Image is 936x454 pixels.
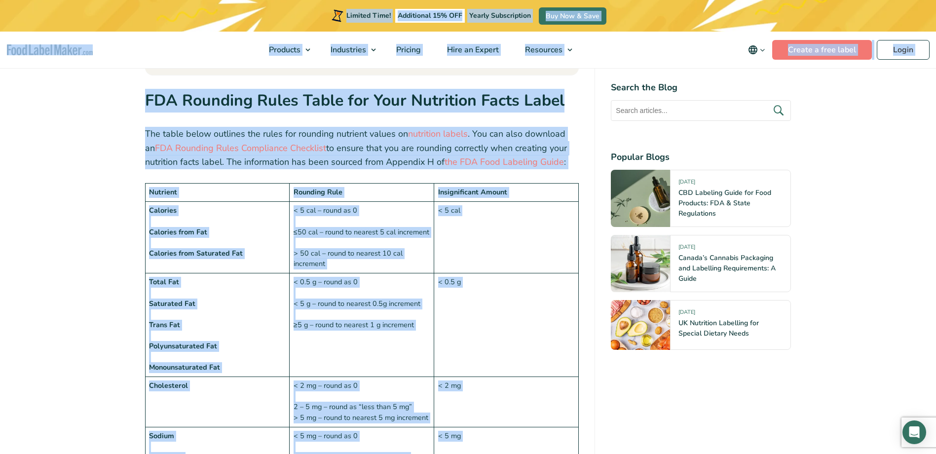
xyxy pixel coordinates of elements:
[434,32,510,68] a: Hire an Expert
[611,81,791,94] h4: Search the Blog
[256,32,315,68] a: Products
[294,187,342,197] strong: Rounding Rule
[678,178,695,189] span: [DATE]
[290,377,434,427] td: < 2 mg – round as 0 2 – 5 mg – round as “less than 5 mg” > 5 mg – round to nearest 5 mg increment
[678,308,695,320] span: [DATE]
[145,90,564,111] strong: FDA Rounding Rules Table for Your Nutrition Facts Label
[902,420,926,444] div: Open Intercom Messenger
[469,11,531,20] span: Yearly Subscription
[149,341,217,351] strong: Polyunsaturated Fat
[393,44,422,55] span: Pricing
[611,100,791,121] input: Search articles...
[512,32,577,68] a: Resources
[149,205,177,215] strong: Calories
[149,227,207,237] strong: Calories from Fat
[149,431,174,441] strong: Sodium
[522,44,563,55] span: Resources
[877,40,930,60] a: Login
[328,44,367,55] span: Industries
[438,187,507,197] strong: Insignificant Amount
[149,248,243,258] strong: Calories from Saturated Fat
[445,156,564,168] a: the FDA Food Labeling Guide
[149,299,195,308] strong: Saturated Fat
[149,362,220,372] strong: Monounsaturated Fat
[434,202,579,273] td: < 5 cal
[678,253,776,283] a: Canada’s Cannabis Packaging and Labelling Requirements: A Guide
[149,380,188,390] strong: Cholesterol
[145,127,579,169] p: The table below outlines the rules for rounding nutrient values on . You can also download an to ...
[678,188,771,218] a: CBD Labeling Guide for Food Products: FDA & State Regulations
[149,187,177,197] strong: Nutrient
[318,32,381,68] a: Industries
[434,377,579,427] td: < 2 mg
[772,40,872,60] a: Create a free label
[539,7,606,25] a: Buy Now & Save
[149,277,179,287] strong: Total Fat
[290,273,434,377] td: < 0.5 g – round as 0 < 5 g – round to nearest 0.5g increment ≥5 g – round to nearest 1 g increment
[346,11,391,20] span: Limited Time!
[383,32,432,68] a: Pricing
[408,128,468,140] a: nutrition labels
[678,243,695,255] span: [DATE]
[678,318,759,338] a: UK Nutrition Labelling for Special Dietary Needs
[611,151,791,164] h4: Popular Blogs
[444,44,500,55] span: Hire an Expert
[290,202,434,273] td: < 5 cal – round as 0 ≤50 cal – round to nearest 5 cal increment > 50 cal – round to nearest 10 ca...
[266,44,301,55] span: Products
[434,273,579,377] td: < 0.5 g
[149,320,180,330] strong: Trans Fat
[395,9,465,23] span: Additional 15% OFF
[155,142,326,154] a: FDA Rounding Rules Compliance Checklist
